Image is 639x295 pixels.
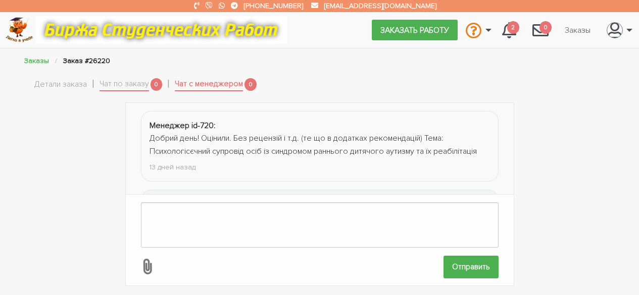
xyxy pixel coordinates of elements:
a: [PHONE_NUMBER] [244,2,303,10]
a: 0 [524,16,557,43]
a: 2 [494,16,524,43]
div: Добрий день! Оцінили. Без рецензій і т.д. (те що в додатках рекомендацій) Тема: Психологісєчний с... [150,132,490,158]
li: Заказ #26220 [63,55,110,67]
a: [EMAIL_ADDRESS][DOMAIN_NAME] [324,2,436,10]
strong: Менеджер id-720: [150,121,216,131]
input: Отправить [444,256,499,278]
a: Заказы [557,20,599,39]
a: Заказы [24,56,49,65]
a: Заказать работу [372,20,458,40]
a: Чат с менеджером [175,78,243,92]
img: motto-12e01f5a76059d5f6a28199ef077b1f78e012cfde436ab5cf1d4517935686d32.gif [35,16,287,44]
a: Детали заказа [34,78,87,91]
img: logo-c4363faeb99b52c628a42810ed6dfb4293a56d4e4775eb116515dfe7f33672af.png [6,17,33,43]
span: 2 [507,21,519,34]
span: 0 [539,21,552,34]
span: 0 [244,78,257,91]
div: 13 дней назад [150,161,490,173]
span: 0 [151,78,163,91]
a: Чат по заказу [100,78,149,92]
